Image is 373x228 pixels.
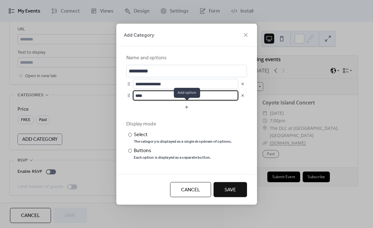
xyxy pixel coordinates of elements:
[214,182,247,197] button: Save
[124,31,154,39] span: Add Category
[126,120,246,128] div: Display mode
[134,139,232,144] div: The category is displayed as a single dropdown of options.
[126,54,246,61] div: Name and options
[170,182,211,197] button: Cancel
[134,147,210,154] div: Buttons
[134,155,211,160] div: Each option is displayed as a separate button.
[134,131,231,138] div: Select
[181,186,200,194] span: Cancel
[174,88,200,98] span: Add option
[224,186,236,194] span: Save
